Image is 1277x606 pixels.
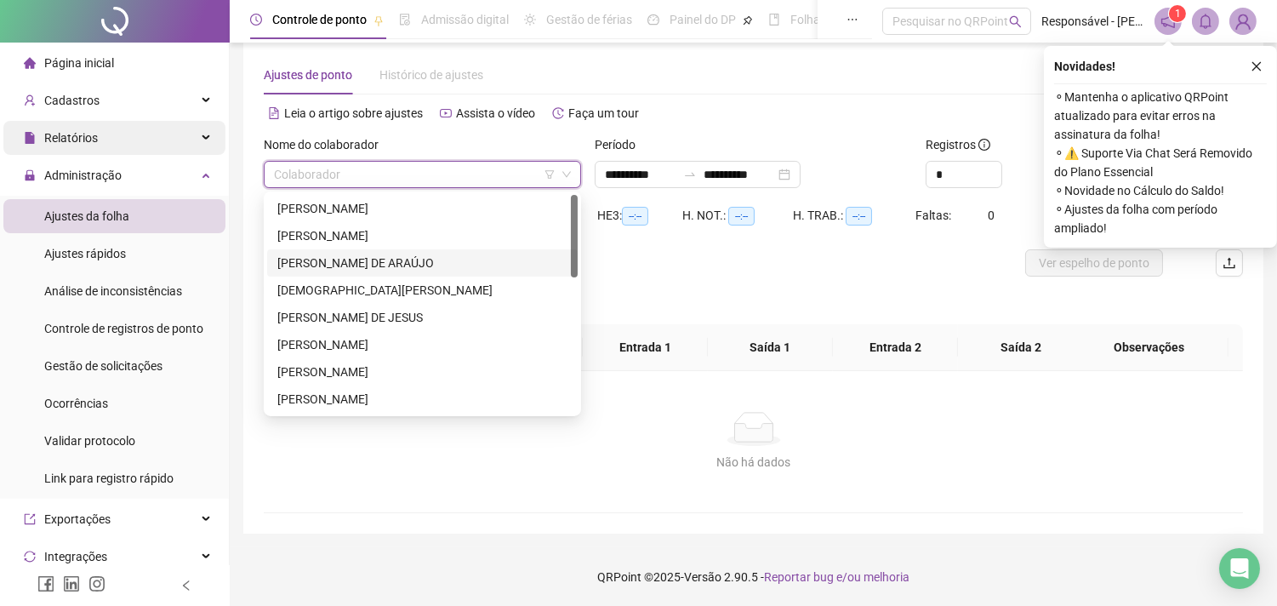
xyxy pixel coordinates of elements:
[1054,144,1267,181] span: ⚬ ⚠️ Suporte Via Chat Será Removido do Plano Essencial
[988,209,995,222] span: 0
[440,107,452,119] span: youtube
[44,247,126,260] span: Ajustes rápidos
[399,14,411,26] span: file-done
[267,386,578,413] div: FILIPE VICTOR SENA MARTINS
[373,15,384,26] span: pushpin
[250,14,262,26] span: clock-circle
[1160,14,1176,29] span: notification
[743,15,753,26] span: pushpin
[708,324,833,371] th: Saída 1
[568,106,639,120] span: Faça um tour
[44,94,100,107] span: Cadastros
[88,575,105,592] span: instagram
[268,107,280,119] span: file-text
[597,206,682,226] div: HE 3:
[456,106,535,120] span: Assista o vídeo
[277,390,567,409] div: [PERSON_NAME]
[552,107,564,119] span: history
[267,331,578,358] div: EMILLY EMIDIA DE OLIVEIRA
[24,551,36,563] span: sync
[267,249,578,277] div: CHRISTOPHER VIANA DE ARAÚJO
[24,94,36,106] span: user-add
[958,324,1083,371] th: Saída 2
[847,14,858,26] span: ellipsis
[846,207,872,226] span: --:--
[284,453,1223,472] div: Não há dados
[1230,9,1256,34] img: 36590
[44,550,107,563] span: Integrações
[267,195,578,222] div: ANA CAROLINA ALVES SILVEIRA
[44,397,108,410] span: Ocorrências
[764,570,909,584] span: Reportar bug e/ou melhoria
[421,13,509,26] span: Admissão digital
[44,434,135,448] span: Validar protocolo
[915,209,954,222] span: Faltas:
[267,304,578,331] div: EDUARDO FRANÇA DE JESUS
[683,168,697,181] span: swap-right
[272,13,367,26] span: Controle de ponto
[24,169,36,181] span: lock
[595,135,647,154] label: Período
[1041,12,1144,31] span: Responsável - [PERSON_NAME]
[267,222,578,249] div: CARLOS MANOEL PEREIRA DOS SANTOS
[44,472,174,485] span: Link para registro rápido
[44,56,114,70] span: Página inicial
[1169,5,1186,22] sup: 1
[544,169,555,180] span: filter
[44,512,111,526] span: Exportações
[793,206,915,226] div: H. TRAB.:
[44,359,162,373] span: Gestão de solicitações
[264,135,390,154] label: Nome do colaborador
[24,132,36,144] span: file
[379,68,483,82] span: Histórico de ajustes
[790,13,899,26] span: Folha de pagamento
[277,226,567,245] div: [PERSON_NAME]
[1054,88,1267,144] span: ⚬ Mantenha o aplicativo QRPoint atualizado para evitar erros na assinatura da folha!
[180,580,192,592] span: left
[1009,15,1022,28] span: search
[284,106,423,120] span: Leia o artigo sobre ajustes
[833,324,958,371] th: Entrada 2
[546,13,632,26] span: Gestão de férias
[44,322,203,335] span: Controle de registros de ponto
[670,13,736,26] span: Painel do DP
[267,277,578,304] div: CRISTIANE VIEIRA DA SILVA
[1025,249,1163,277] button: Ver espelho de ponto
[768,14,780,26] span: book
[583,324,708,371] th: Entrada 1
[277,335,567,354] div: [PERSON_NAME]
[1219,548,1260,589] div: Open Intercom Messenger
[267,358,578,386] div: FABIO DE FREITAS
[63,575,80,592] span: linkedin
[1054,200,1267,237] span: ⚬ Ajustes da folha com período ampliado!
[1069,324,1229,371] th: Observações
[1251,60,1263,72] span: close
[44,131,98,145] span: Relatórios
[44,284,182,298] span: Análise de inconsistências
[277,199,567,218] div: [PERSON_NAME]
[24,57,36,69] span: home
[277,308,567,327] div: [PERSON_NAME] DE JESUS
[1223,256,1236,270] span: upload
[1054,181,1267,200] span: ⚬ Novidade no Cálculo do Saldo!
[683,168,697,181] span: to
[44,209,129,223] span: Ajustes da folha
[24,513,36,525] span: export
[1054,57,1115,76] span: Novidades !
[978,139,990,151] span: info-circle
[277,281,567,300] div: [DEMOGRAPHIC_DATA][PERSON_NAME]
[277,254,567,272] div: [PERSON_NAME] DE ARAÚJO
[684,570,721,584] span: Versão
[562,169,572,180] span: down
[264,68,352,82] span: Ajustes de ponto
[926,135,990,154] span: Registros
[524,14,536,26] span: sun
[277,363,567,381] div: [PERSON_NAME]
[622,207,648,226] span: --:--
[1175,8,1181,20] span: 1
[647,14,659,26] span: dashboard
[44,169,122,182] span: Administração
[682,206,793,226] div: H. NOT.:
[1083,338,1215,357] span: Observações
[37,575,54,592] span: facebook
